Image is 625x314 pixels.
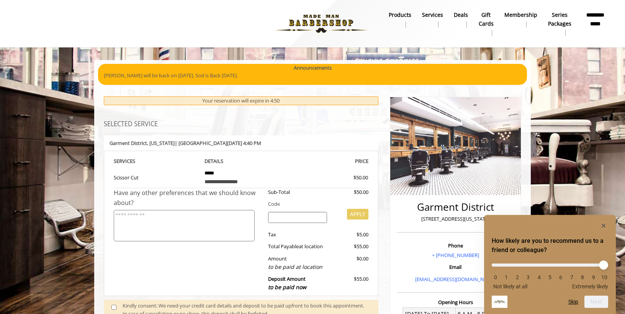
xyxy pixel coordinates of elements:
a: DealsDeals [448,10,473,29]
div: to be paid at location [268,263,327,271]
div: How likely are you to recommend us to a friend or colleague? Select an option from 0 to 10, with ... [492,258,608,290]
span: S [133,158,135,164]
th: PRICE [283,157,368,166]
div: Amount [262,255,333,271]
div: $55.00 [333,275,368,291]
button: Skip [568,299,578,305]
button: APPLY [347,209,368,220]
li: 0 [492,274,499,280]
div: $50.00 [333,188,368,196]
button: Hide survey [599,221,608,230]
a: Series packagesSeries packages [543,10,577,38]
button: Next question [584,296,608,308]
h3: Email [399,264,512,270]
b: Announcements [294,64,332,72]
li: 1 [502,274,510,280]
div: Tax [262,231,333,239]
span: Extremely likely [572,283,608,290]
b: products [389,11,411,19]
h3: Phone [399,243,512,248]
div: How likely are you to recommend us to a friend or colleague? Select an option from 0 to 10, with ... [492,221,608,308]
span: Not likely at all [493,283,527,290]
img: Made Man Barbershop logo [268,3,374,45]
div: $50.00 [326,174,368,182]
div: $5.00 [333,231,368,239]
b: gift cards [479,11,494,28]
li: 2 [514,274,521,280]
h3: SELECTED SERVICE [104,121,378,128]
div: $0.00 [333,255,368,271]
div: Sub-Total [262,188,333,196]
p: [STREET_ADDRESS][US_STATE] [399,215,512,223]
span: at location [299,243,323,250]
b: Garment District | [GEOGRAPHIC_DATA][DATE] 4:40 PM [110,140,261,146]
li: 8 [579,274,586,280]
div: Code [262,200,368,208]
span: , [US_STATE] [147,140,175,146]
th: SERVICE [114,157,199,166]
h3: Opening Hours [397,299,514,305]
a: Productsproducts [383,10,417,29]
td: Scissor Cut [114,166,199,188]
li: 9 [590,274,597,280]
a: ServicesServices [417,10,448,29]
a: Gift cardsgift cards [473,10,499,38]
li: 5 [546,274,554,280]
div: $55.00 [333,242,368,251]
h2: How likely are you to recommend us to a friend or colleague? Select an option from 0 to 10, with ... [492,236,608,255]
div: Your reservation will expire in 4:50 [104,96,378,105]
span: to be paid now [268,283,306,291]
b: Deals [454,11,468,19]
th: DETAILS [199,157,284,166]
div: Total Payable [262,242,333,251]
b: Deposit Amount [268,275,306,291]
a: MembershipMembership [499,10,543,29]
li: 4 [535,274,543,280]
li: 3 [524,274,532,280]
a: + [PHONE_NUMBER] [432,252,479,259]
p: [PERSON_NAME] will be back on [DATE]. Sod is Back [DATE]. [104,72,521,80]
b: Services [422,11,443,19]
li: 6 [557,274,564,280]
li: 10 [600,274,608,280]
b: Series packages [548,11,571,28]
a: [EMAIL_ADDRESS][DOMAIN_NAME] [415,276,496,283]
li: 7 [568,274,576,280]
h2: Garment District [399,202,512,213]
b: Membership [504,11,537,19]
div: Have any other preferences that we should know about? [114,188,262,208]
